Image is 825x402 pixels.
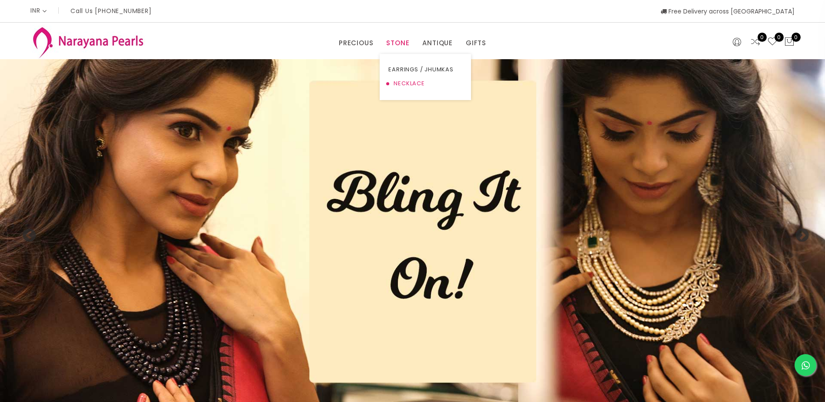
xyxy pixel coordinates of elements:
[767,37,778,48] a: 0
[795,228,803,237] button: Next
[388,63,462,77] a: EARRINGS / JHUMKAS
[70,8,152,14] p: Call Us [PHONE_NUMBER]
[775,33,784,42] span: 0
[661,7,795,16] span: Free Delivery across [GEOGRAPHIC_DATA]
[386,37,409,50] a: STONE
[422,37,453,50] a: ANTIQUE
[758,33,767,42] span: 0
[339,37,373,50] a: PRECIOUS
[750,37,761,48] a: 0
[792,33,801,42] span: 0
[22,228,30,237] button: Previous
[784,37,795,48] button: 0
[466,37,486,50] a: GIFTS
[388,77,462,90] a: NECKLACE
